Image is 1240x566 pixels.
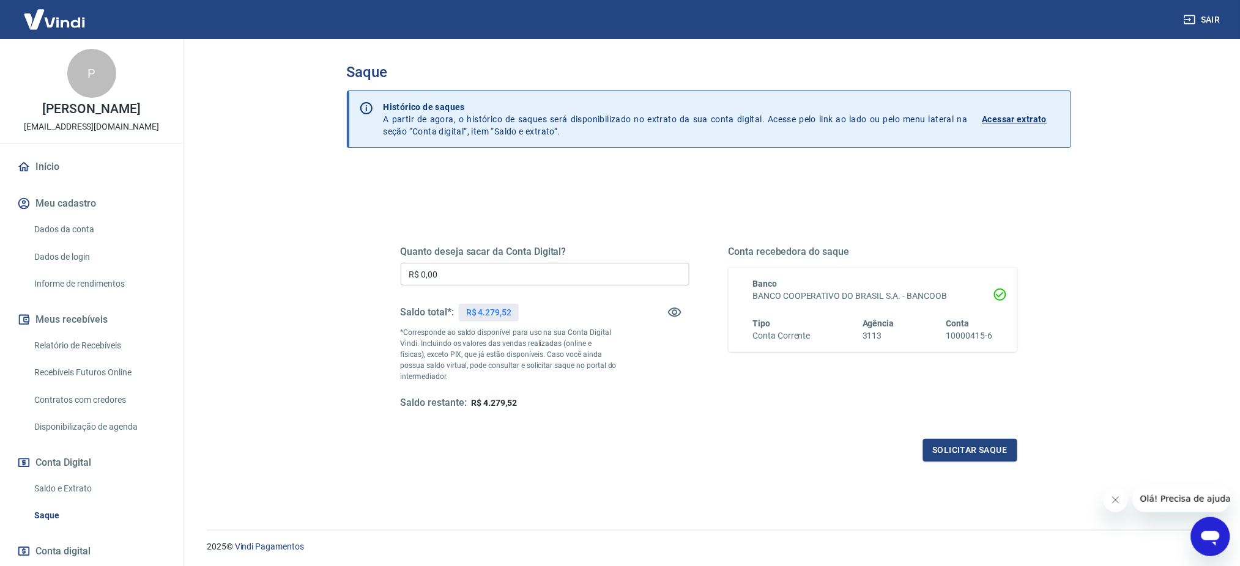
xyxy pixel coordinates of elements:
[1104,488,1128,512] iframe: Fechar mensagem
[384,101,968,113] p: Histórico de saques
[946,329,993,342] h6: 10000415-6
[401,397,467,410] h5: Saldo restante:
[863,318,894,328] span: Agência
[15,306,168,333] button: Meus recebíveis
[401,327,617,382] p: *Corresponde ao saldo disponível para uso na sua Conta Digital Vindi. Incluindo os valores das ve...
[15,538,168,565] a: Conta digital
[29,388,168,413] a: Contratos com credores
[15,190,168,217] button: Meu cadastro
[29,503,168,528] a: Saque
[384,101,968,138] p: A partir de agora, o histórico de saques será disponibilizado no extrato da sua conta digital. Ac...
[29,217,168,242] a: Dados da conta
[982,101,1061,138] a: Acessar extrato
[15,153,168,180] a: Início
[15,449,168,476] button: Conta Digital
[42,103,140,116] p: [PERSON_NAME]
[347,64,1071,81] h3: Saque
[35,543,91,560] span: Conta digital
[946,318,970,328] span: Conta
[753,290,993,303] h6: BANCO COOPERATIVO DO BRASIL S.A. - BANCOOB
[923,439,1017,461] button: Solicitar saque
[207,540,1211,553] p: 2025 ©
[15,1,94,38] img: Vindi
[982,113,1047,125] p: Acessar extrato
[401,246,689,258] h5: Quanto deseja sacar da Conta Digital?
[29,333,168,358] a: Relatório de Recebíveis
[1133,485,1230,512] iframe: Mensagem da empresa
[729,246,1017,258] h5: Conta recebedora do saque
[24,120,159,133] p: [EMAIL_ADDRESS][DOMAIN_NAME]
[466,306,511,319] p: R$ 4.279,52
[401,306,454,318] h5: Saldo total*:
[29,244,168,270] a: Dados de login
[863,329,894,342] h6: 3113
[235,542,304,551] a: Vindi Pagamentos
[29,476,168,501] a: Saldo e Extrato
[29,360,168,385] a: Recebíveis Futuros Online
[29,414,168,439] a: Disponibilização de agenda
[753,279,778,289] span: Banco
[67,49,116,98] div: P
[7,9,103,18] span: Olá! Precisa de ajuda?
[1181,9,1225,31] button: Sair
[29,271,168,296] a: Informe de rendimentos
[1191,517,1230,556] iframe: Botão para abrir a janela de mensagens
[472,398,517,408] span: R$ 4.279,52
[753,318,771,328] span: Tipo
[753,329,811,342] h6: Conta Corrente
